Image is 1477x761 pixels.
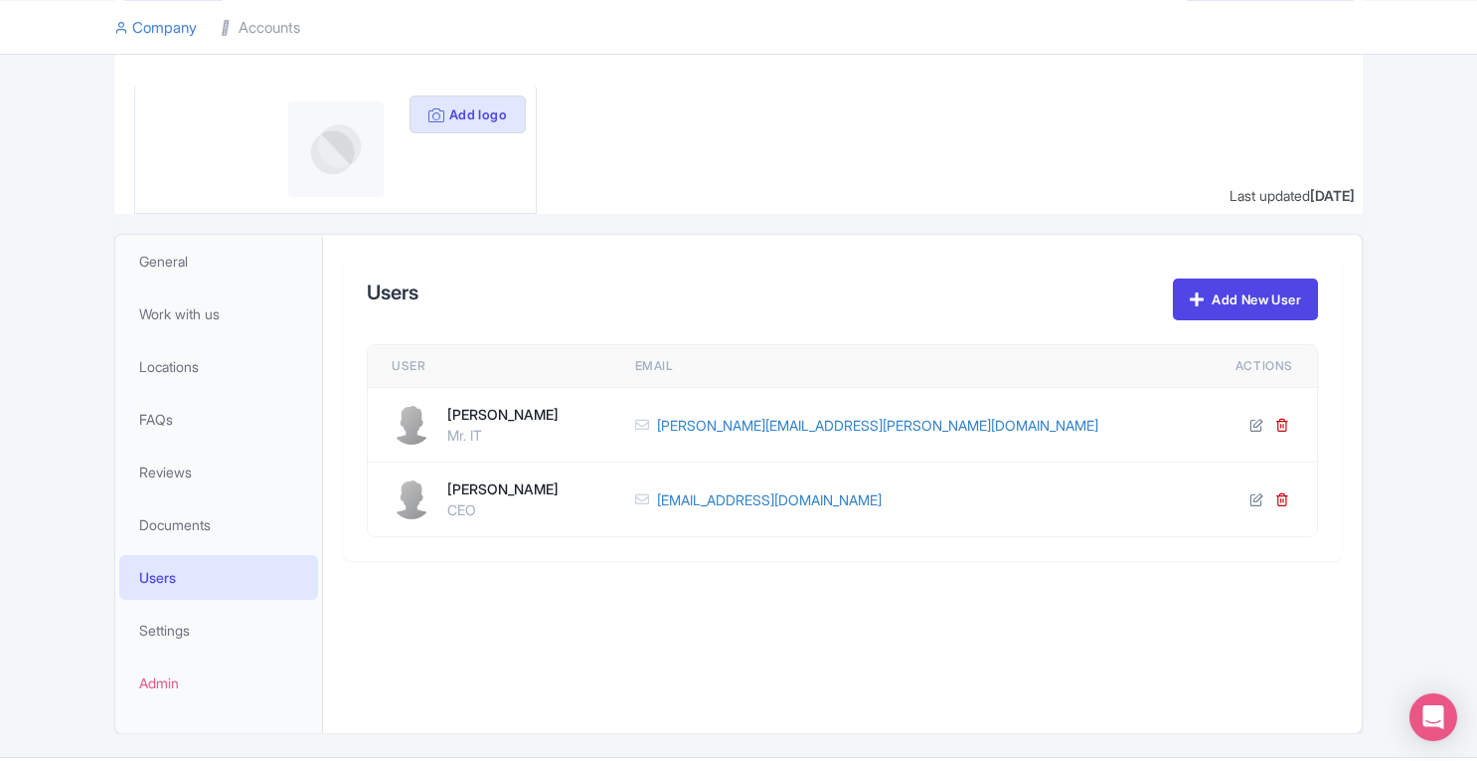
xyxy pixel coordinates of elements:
[139,567,176,588] span: Users
[119,291,318,336] a: Work with us
[139,251,188,272] span: General
[447,478,559,499] div: [PERSON_NAME]
[611,345,1190,388] th: Email
[119,344,318,389] a: Locations
[139,303,220,324] span: Work with us
[1173,279,1318,320] a: Add New User
[119,450,318,494] a: Reviews
[119,397,318,442] a: FAQs
[410,95,526,133] button: Add logo
[139,462,192,482] span: Reviews
[447,499,559,520] div: CEO
[288,101,384,197] img: profile-logo-d1a8e230fb1b8f12adc913e4f4d7365c.png
[139,514,211,535] span: Documents
[119,661,318,705] a: Admin
[657,415,1098,436] a: [PERSON_NAME][EMAIL_ADDRESS][PERSON_NAME][DOMAIN_NAME]
[367,282,418,303] h2: Users
[1310,187,1355,204] span: [DATE]
[139,356,199,377] span: Locations
[368,345,611,388] th: User
[1190,345,1317,388] th: Actions
[447,404,559,425] div: [PERSON_NAME]
[1409,693,1457,741] div: Open Intercom Messenger
[119,555,318,600] a: Users
[657,489,882,510] a: [EMAIL_ADDRESS][DOMAIN_NAME]
[119,239,318,284] a: General
[139,672,179,693] span: Admin
[139,620,190,641] span: Settings
[139,409,173,430] span: FAQs
[119,608,318,653] a: Settings
[447,425,559,446] div: Mr. IT
[119,502,318,547] a: Documents
[1230,185,1355,206] div: Last updated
